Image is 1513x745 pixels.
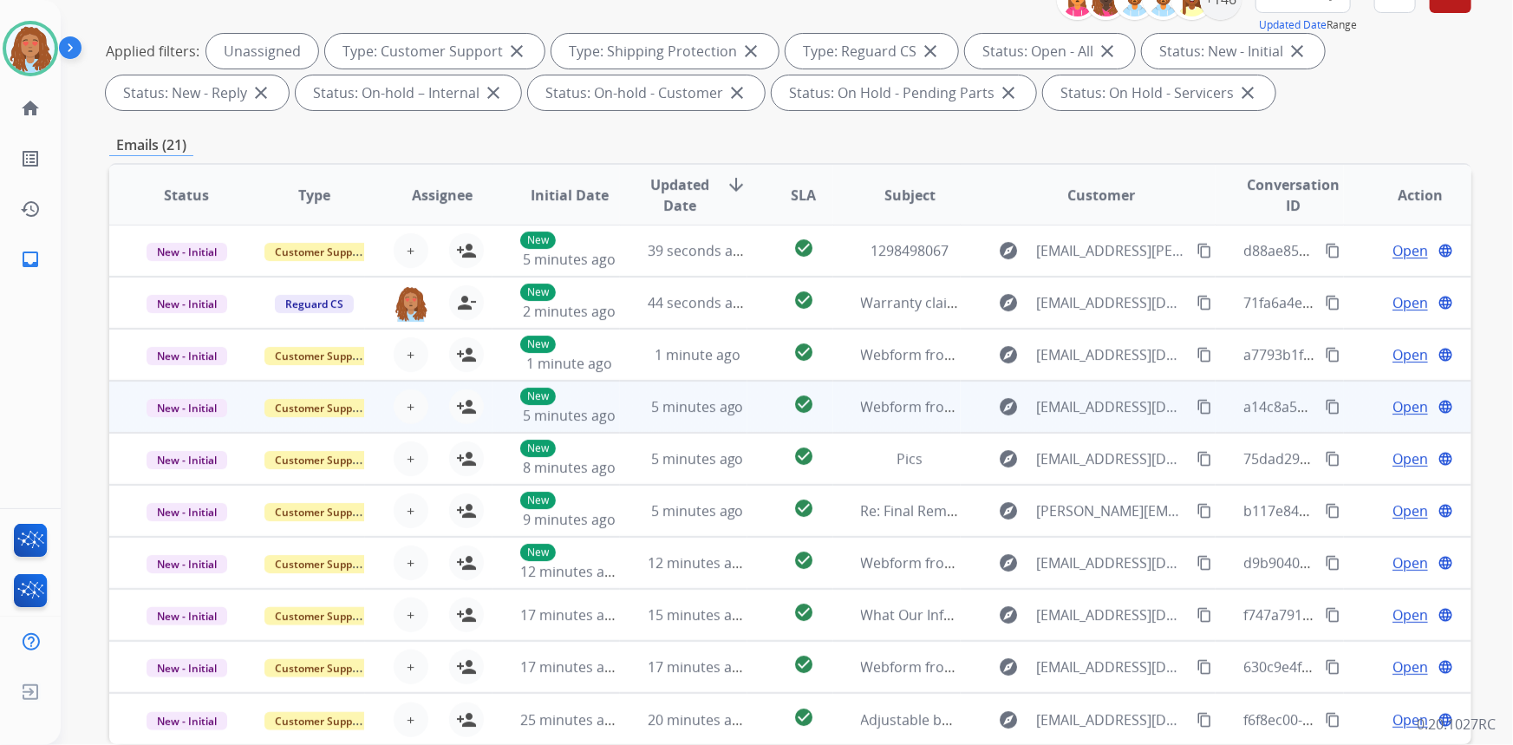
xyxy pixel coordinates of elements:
span: Initial Date [531,185,609,206]
button: + [394,337,428,372]
span: New - Initial [147,399,227,417]
span: + [407,500,414,521]
mat-icon: explore [999,448,1020,469]
div: Status: On-hold – Internal [296,75,521,110]
span: 1298498067 [871,241,949,260]
span: Open [1392,240,1428,261]
span: Open [1392,448,1428,469]
span: 1 minute ago [526,354,612,373]
span: Customer Support [264,347,377,365]
span: Customer Support [264,399,377,417]
span: New - Initial [147,347,227,365]
span: Webform from [EMAIL_ADDRESS][DOMAIN_NAME] on [DATE] [861,657,1254,676]
span: New - Initial [147,451,227,469]
span: Open [1392,396,1428,417]
mat-icon: language [1438,399,1453,415]
span: 5 minutes ago [523,406,616,425]
span: Subject [884,185,936,206]
span: [EMAIL_ADDRESS][DOMAIN_NAME] [1037,448,1188,469]
mat-icon: explore [999,552,1020,573]
mat-icon: person_add [456,240,477,261]
span: Updated Date [648,174,712,216]
mat-icon: person_add [456,604,477,625]
span: Webform from [EMAIL_ADDRESS][DOMAIN_NAME] on [DATE] [861,553,1254,572]
img: agent-avatar [394,285,428,322]
mat-icon: explore [999,344,1020,365]
span: Open [1392,552,1428,573]
span: 25 minutes ago [520,710,621,729]
mat-icon: check_circle [793,550,814,571]
span: [EMAIL_ADDRESS][DOMAIN_NAME] [1037,709,1188,730]
span: Open [1392,500,1428,521]
span: New - Initial [147,503,227,521]
mat-icon: check_circle [793,707,814,728]
span: Open [1392,344,1428,365]
span: 5 minutes ago [523,250,616,269]
p: New [520,544,556,561]
span: + [407,396,414,417]
span: + [407,240,414,261]
span: 17 minutes ago [520,657,621,676]
mat-icon: language [1438,659,1453,675]
mat-icon: content_copy [1325,243,1340,258]
div: Status: New - Reply [106,75,289,110]
span: Re: Final Reminder! Send in your product to proceed with your claim [861,501,1307,520]
span: [EMAIL_ADDRESS][DOMAIN_NAME] [1037,604,1188,625]
span: + [407,657,414,677]
mat-icon: explore [999,657,1020,677]
mat-icon: language [1438,607,1453,623]
span: 5 minutes ago [651,397,744,416]
span: 12 minutes ago [648,553,748,572]
span: Customer Support [264,712,377,730]
span: [EMAIL_ADDRESS][DOMAIN_NAME] [1037,552,1188,573]
span: New - Initial [147,243,227,261]
button: + [394,546,428,580]
span: 9 minutes ago [523,510,616,529]
span: + [407,709,414,730]
mat-icon: person_add [456,657,477,677]
div: Type: Reguard CS [786,34,958,69]
mat-icon: content_copy [1197,659,1212,675]
span: Customer Support [264,659,377,677]
span: Pics [897,449,923,468]
span: [EMAIL_ADDRESS][DOMAIN_NAME] [1037,344,1188,365]
span: Customer Support [264,555,377,573]
span: Assignee [412,185,473,206]
mat-icon: person_add [456,500,477,521]
mat-icon: language [1438,555,1453,571]
th: Action [1344,165,1471,225]
mat-icon: content_copy [1197,295,1212,310]
mat-icon: explore [999,240,1020,261]
mat-icon: language [1438,503,1453,519]
mat-icon: check_circle [793,290,814,310]
mat-icon: language [1438,451,1453,467]
mat-icon: history [20,199,41,219]
span: 71fa6a4e-fd4b-439b-8f9f-ab7133ae83c7 [1243,293,1499,312]
span: Conversation ID [1243,174,1342,216]
mat-icon: content_copy [1325,712,1340,728]
span: [EMAIL_ADDRESS][DOMAIN_NAME] [1037,657,1188,677]
mat-icon: language [1438,295,1453,310]
span: 75dad293-2edb-4115-bf44-e49f28354ba5 [1243,449,1509,468]
span: Customer Support [264,451,377,469]
span: 5 minutes ago [651,449,744,468]
button: + [394,493,428,528]
p: 0.20.1027RC [1417,714,1496,735]
span: 12 minutes ago [520,562,621,581]
span: New - Initial [147,659,227,677]
button: Updated Date [1259,18,1327,32]
span: Reguard CS [275,295,354,313]
span: New - Initial [147,555,227,573]
div: Type: Customer Support [325,34,545,69]
span: Customer Support [264,503,377,521]
span: [PERSON_NAME][EMAIL_ADDRESS][PERSON_NAME][PERSON_NAME][DOMAIN_NAME] [1037,500,1188,521]
span: 15 minutes ago [648,605,748,624]
img: avatar [6,24,55,73]
span: Adjustable base isssue/3199955988/[PERSON_NAME] [861,710,1205,729]
mat-icon: check_circle [793,498,814,519]
span: Range [1259,17,1357,32]
mat-icon: content_copy [1197,712,1212,728]
button: + [394,389,428,424]
span: + [407,344,414,365]
mat-icon: content_copy [1197,243,1212,258]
